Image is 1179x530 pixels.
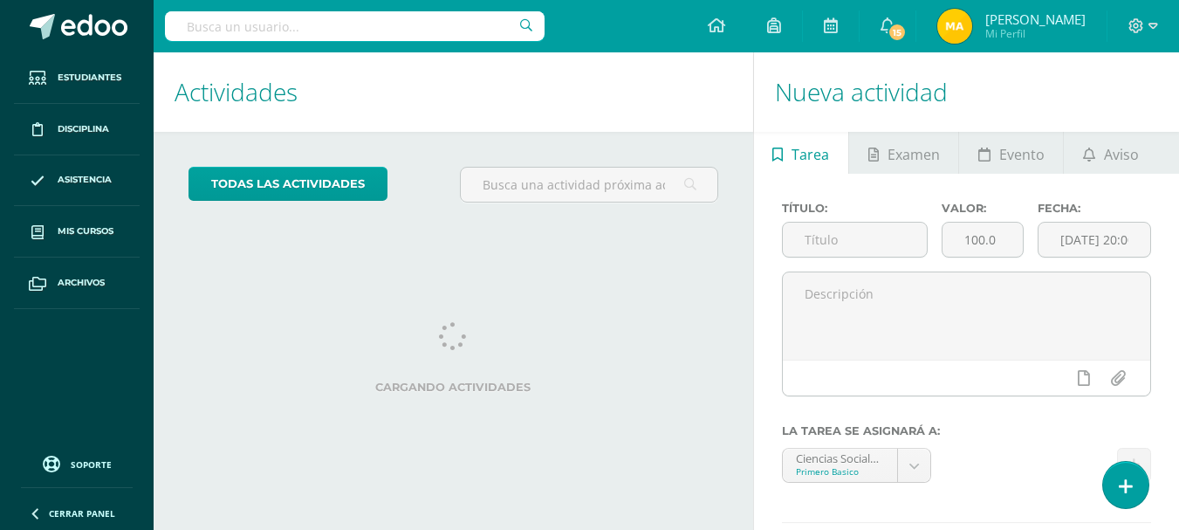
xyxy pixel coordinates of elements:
[14,155,140,207] a: Asistencia
[959,132,1063,174] a: Evento
[985,10,1086,28] span: [PERSON_NAME]
[775,52,1158,132] h1: Nueva actividad
[792,134,829,176] span: Tarea
[888,134,940,176] span: Examen
[943,223,1023,257] input: Puntos máximos
[461,168,716,202] input: Busca una actividad próxima aquí...
[985,26,1086,41] span: Mi Perfil
[189,167,387,201] a: todas las Actividades
[888,23,907,42] span: 15
[58,71,121,85] span: Estudiantes
[58,276,105,290] span: Archivos
[1038,223,1150,257] input: Fecha de entrega
[1104,134,1139,176] span: Aviso
[942,202,1024,215] label: Valor:
[165,11,545,41] input: Busca un usuario...
[782,202,928,215] label: Título:
[14,104,140,155] a: Disciplina
[1038,202,1151,215] label: Fecha:
[14,52,140,104] a: Estudiantes
[189,381,718,394] label: Cargando actividades
[49,507,115,520] span: Cerrar panel
[58,173,112,187] span: Asistencia
[175,52,732,132] h1: Actividades
[14,258,140,309] a: Archivos
[849,132,958,174] a: Examen
[14,206,140,258] a: Mis cursos
[1064,132,1157,174] a: Aviso
[21,451,133,475] a: Soporte
[999,134,1045,176] span: Evento
[58,224,113,238] span: Mis cursos
[783,449,931,482] a: Ciencias Sociales y [GEOGRAPHIC_DATA] 'A'Primero Basico
[937,9,972,44] img: 215b9c9539769b3c2cc1c8ca402366c2.png
[58,122,109,136] span: Disciplina
[796,465,885,478] div: Primero Basico
[783,223,927,257] input: Título
[754,132,848,174] a: Tarea
[71,458,112,471] span: Soporte
[782,424,1151,437] label: La tarea se asignará a:
[796,449,885,465] div: Ciencias Sociales y [GEOGRAPHIC_DATA] 'A'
